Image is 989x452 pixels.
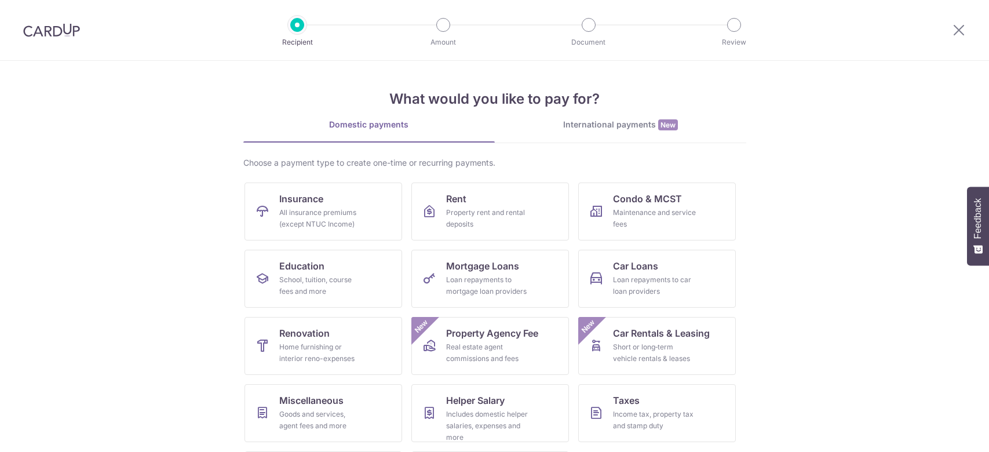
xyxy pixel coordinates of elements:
[446,207,530,230] div: Property rent and rental deposits
[446,393,505,407] span: Helper Salary
[243,119,495,130] div: Domestic payments
[546,37,632,48] p: Document
[613,259,658,273] span: Car Loans
[658,119,678,130] span: New
[254,37,340,48] p: Recipient
[578,317,597,336] span: New
[578,384,736,442] a: TaxesIncome tax, property tax and stamp duty
[613,409,696,432] div: Income tax, property tax and stamp duty
[613,341,696,364] div: Short or long‑term vehicle rentals & leases
[915,417,977,446] iframe: Opens a widget where you can find more information
[279,341,363,364] div: Home furnishing or interior reno-expenses
[446,409,530,443] div: Includes domestic helper salaries, expenses and more
[446,341,530,364] div: Real estate agent commissions and fees
[691,37,777,48] p: Review
[279,393,344,407] span: Miscellaneous
[243,157,746,169] div: Choose a payment type to create one-time or recurring payments.
[495,119,746,131] div: International payments
[279,326,330,340] span: Renovation
[411,317,430,336] span: New
[973,198,983,239] span: Feedback
[446,259,519,273] span: Mortgage Loans
[244,250,402,308] a: EducationSchool, tuition, course fees and more
[613,393,640,407] span: Taxes
[578,183,736,240] a: Condo & MCSTMaintenance and service fees
[613,207,696,230] div: Maintenance and service fees
[446,192,466,206] span: Rent
[578,317,736,375] a: Car Rentals & LeasingShort or long‑term vehicle rentals & leasesNew
[411,250,569,308] a: Mortgage LoansLoan repayments to mortgage loan providers
[279,409,363,432] div: Goods and services, agent fees and more
[967,187,989,265] button: Feedback - Show survey
[411,384,569,442] a: Helper SalaryIncludes domestic helper salaries, expenses and more
[613,326,710,340] span: Car Rentals & Leasing
[244,384,402,442] a: MiscellaneousGoods and services, agent fees and more
[400,37,486,48] p: Amount
[279,259,324,273] span: Education
[613,192,682,206] span: Condo & MCST
[23,23,80,37] img: CardUp
[446,274,530,297] div: Loan repayments to mortgage loan providers
[411,183,569,240] a: RentProperty rent and rental deposits
[578,250,736,308] a: Car LoansLoan repayments to car loan providers
[279,192,323,206] span: Insurance
[279,274,363,297] div: School, tuition, course fees and more
[244,317,402,375] a: RenovationHome furnishing or interior reno-expenses
[279,207,363,230] div: All insurance premiums (except NTUC Income)
[446,326,538,340] span: Property Agency Fee
[411,317,569,375] a: Property Agency FeeReal estate agent commissions and feesNew
[244,183,402,240] a: InsuranceAll insurance premiums (except NTUC Income)
[243,89,746,110] h4: What would you like to pay for?
[613,274,696,297] div: Loan repayments to car loan providers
